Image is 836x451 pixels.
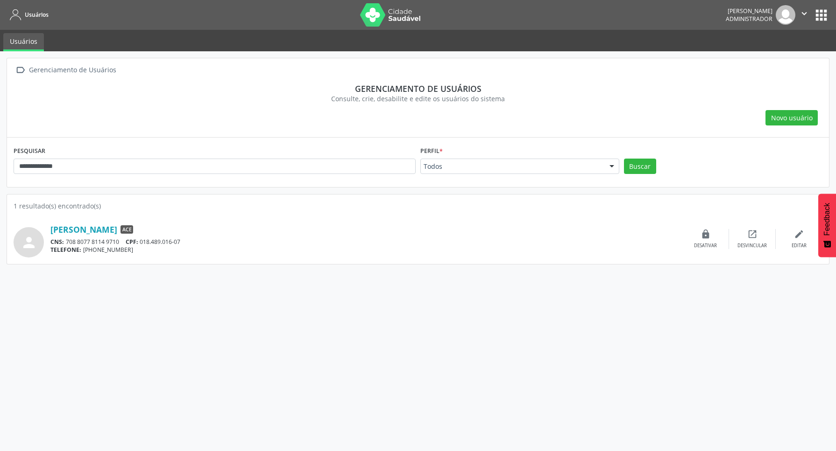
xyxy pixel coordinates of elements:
[420,144,443,159] label: Perfil
[50,238,64,246] span: CNS:
[21,234,37,251] i: person
[424,162,600,171] span: Todos
[765,110,818,126] button: Novo usuário
[50,238,682,246] div: 708 8077 8114 9710 018.489.016-07
[25,11,49,19] span: Usuários
[794,229,804,239] i: edit
[14,201,822,211] div: 1 resultado(s) encontrado(s)
[726,15,772,23] span: Administrador
[3,33,44,51] a: Usuários
[624,159,656,174] button: Buscar
[126,238,138,246] span: CPF:
[50,246,81,254] span: TELEFONE:
[726,7,772,15] div: [PERSON_NAME]
[818,194,836,257] button: Feedback - Mostrar pesquisa
[771,113,813,123] span: Novo usuário
[823,203,831,236] span: Feedback
[14,144,45,159] label: PESQUISAR
[20,83,816,94] div: Gerenciamento de usuários
[737,243,767,249] div: Desvincular
[747,229,758,239] i: open_in_new
[776,5,795,25] img: img
[694,243,717,249] div: Desativar
[14,63,118,77] a:  Gerenciamento de Usuários
[50,224,117,235] a: [PERSON_NAME]
[120,225,133,234] span: ACE
[14,63,27,77] i: 
[20,94,816,104] div: Consulte, crie, desabilite e edite os usuários do sistema
[799,8,809,19] i: 
[50,246,682,254] div: [PHONE_NUMBER]
[792,243,807,249] div: Editar
[813,7,829,23] button: apps
[27,63,118,77] div: Gerenciamento de Usuários
[701,229,711,239] i: lock
[795,5,813,25] button: 
[7,7,49,22] a: Usuários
